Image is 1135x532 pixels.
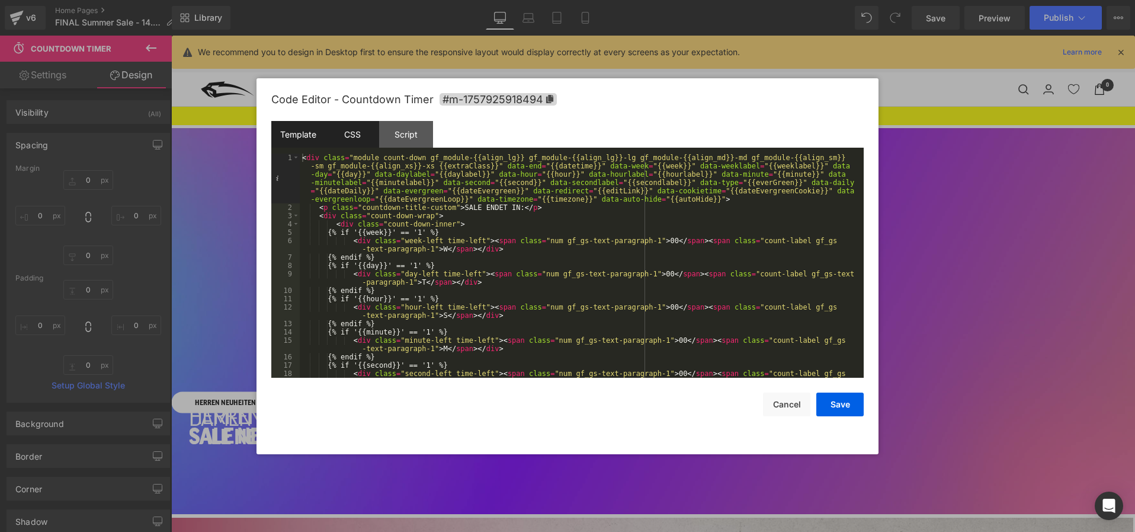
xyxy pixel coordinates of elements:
[271,353,300,361] div: 16
[271,303,300,320] div: 12
[271,121,325,148] div: Template
[271,295,300,303] div: 11
[271,228,300,237] div: 5
[271,220,300,228] div: 4
[271,262,300,270] div: 8
[271,336,300,353] div: 15
[18,373,80,394] span: DAMEN
[271,154,300,203] div: 1
[763,393,810,416] button: Cancel
[271,320,300,328] div: 13
[271,203,300,212] div: 2
[271,93,434,106] span: Code Editor - Countdown Timer
[271,328,300,336] div: 14
[271,212,300,220] div: 3
[440,93,557,106] span: Click to copy
[271,270,300,286] div: 9
[271,286,300,295] div: 10
[271,369,300,386] div: 18
[816,393,864,416] button: Save
[379,121,433,148] div: Script
[1095,492,1123,520] div: Open Intercom Messenger
[18,391,159,412] span: SALE NEUHEITEN
[325,121,379,148] div: CSS
[271,237,300,253] div: 6
[271,253,300,262] div: 7
[271,361,300,369] div: 17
